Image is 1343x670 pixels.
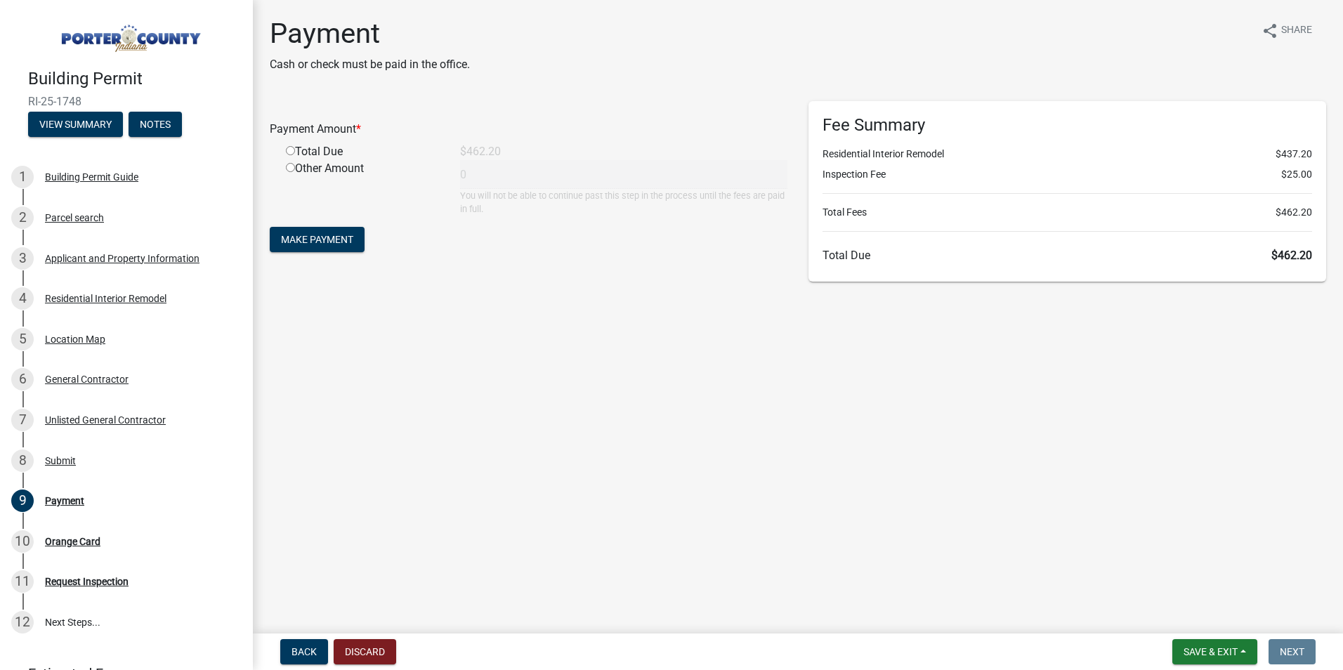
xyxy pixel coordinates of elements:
[11,530,34,553] div: 10
[129,112,182,137] button: Notes
[11,449,34,472] div: 8
[280,639,328,664] button: Back
[334,639,396,664] button: Discard
[1184,646,1238,657] span: Save & Exit
[45,577,129,586] div: Request Inspection
[45,213,104,223] div: Parcel search
[28,69,242,89] h4: Building Permit
[11,570,34,593] div: 11
[11,611,34,633] div: 12
[45,537,100,546] div: Orange Card
[11,490,34,512] div: 9
[45,456,76,466] div: Submit
[1271,249,1312,262] span: $462.20
[823,147,1312,162] li: Residential Interior Remodel
[275,143,450,160] div: Total Due
[45,374,129,384] div: General Contractor
[270,17,470,51] h1: Payment
[45,496,84,506] div: Payment
[11,368,34,390] div: 6
[270,227,365,252] button: Make Payment
[11,287,34,310] div: 4
[823,167,1312,182] li: Inspection Fee
[28,15,230,54] img: Porter County, Indiana
[1250,17,1323,44] button: shareShare
[1281,22,1312,39] span: Share
[11,328,34,350] div: 5
[45,334,105,344] div: Location Map
[129,119,182,131] wm-modal-confirm: Notes
[45,172,138,182] div: Building Permit Guide
[1269,639,1316,664] button: Next
[823,115,1312,136] h6: Fee Summary
[45,415,166,425] div: Unlisted General Contractor
[823,205,1312,220] li: Total Fees
[1280,646,1304,657] span: Next
[1276,205,1312,220] span: $462.20
[11,166,34,188] div: 1
[1276,147,1312,162] span: $437.20
[270,56,470,73] p: Cash or check must be paid in the office.
[281,234,353,245] span: Make Payment
[28,95,225,108] span: RI-25-1748
[28,112,123,137] button: View Summary
[11,409,34,431] div: 7
[11,247,34,270] div: 3
[45,294,166,303] div: Residential Interior Remodel
[1281,167,1312,182] span: $25.00
[291,646,317,657] span: Back
[45,254,199,263] div: Applicant and Property Information
[11,206,34,229] div: 2
[28,119,123,131] wm-modal-confirm: Summary
[823,249,1312,262] h6: Total Due
[259,121,798,138] div: Payment Amount
[275,160,450,216] div: Other Amount
[1172,639,1257,664] button: Save & Exit
[1262,22,1278,39] i: share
